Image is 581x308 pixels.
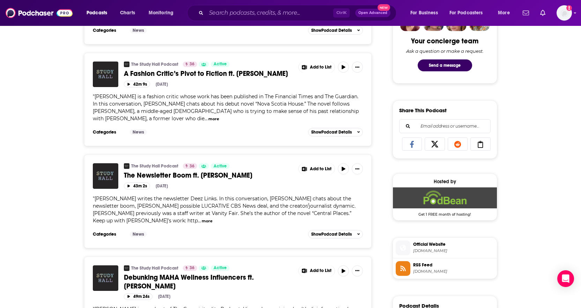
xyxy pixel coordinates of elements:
[87,8,107,18] span: Podcasts
[93,231,124,237] h3: Categories
[413,241,494,248] span: Official Website
[144,7,183,19] button: open menu
[211,62,230,67] a: Active
[206,7,333,19] input: Search podcasts, credits, & more...
[130,231,147,237] a: News
[399,119,491,133] div: Search followers
[425,137,445,151] a: Share on X/Twitter
[352,265,363,277] button: Show More Button
[299,265,335,277] button: Show More Button
[93,129,124,135] h3: Categories
[418,59,472,71] button: Send a message
[445,7,493,19] button: open menu
[410,8,438,18] span: For Business
[399,107,447,114] h3: Share This Podcast
[124,69,293,78] a: A Fashion Critic’s Pivot to Fiction ft. [PERSON_NAME]
[211,163,230,169] a: Active
[120,8,135,18] span: Charts
[158,294,170,299] div: [DATE]
[308,230,363,238] button: ShowPodcast Details
[208,116,219,122] button: more
[189,265,194,272] span: 36
[124,171,293,180] a: The Newsletter Boom ft. [PERSON_NAME]
[557,5,572,21] button: Show profile menu
[352,62,363,73] button: Show More Button
[393,208,497,217] span: Get 1 FREE month of hosting!
[93,163,118,189] img: The Newsletter Boom ft. Delia Cai
[214,265,227,272] span: Active
[311,130,352,135] span: Show Podcast Details
[6,6,73,20] img: Podchaser - Follow, Share and Rate Podcasts
[124,171,252,180] span: The Newsletter Boom ft. [PERSON_NAME]
[131,163,178,169] a: The Study Hall Podcast
[355,9,390,17] button: Open AdvancedNew
[413,262,494,268] span: RSS Feed
[333,8,350,17] span: Ctrl K
[124,81,150,87] button: 42m 9s
[470,137,491,151] a: Copy Link
[311,232,352,237] span: Show Podcast Details
[124,62,129,67] img: The Study Hall Podcast
[310,166,332,172] span: Add to List
[413,248,494,253] span: thestudyhallpodcast.podbean.com
[131,265,178,271] a: The Study Hall Podcast
[378,4,390,11] span: New
[202,218,213,224] button: more
[352,163,363,174] button: Show More Button
[93,265,118,291] img: Debunking MAHA Wellness Influencers ft. Derek Beres
[124,265,129,271] img: The Study Hall Podcast
[557,5,572,21] span: Logged in as AtriaBooks
[183,265,197,271] a: 36
[310,268,332,273] span: Add to List
[82,7,116,19] button: open menu
[124,163,129,169] img: The Study Hall Podcast
[93,93,359,122] span: "
[214,163,227,170] span: Active
[393,187,497,216] a: Podbean Deal: Get 1 FREE month of hosting!
[405,120,485,133] input: Email address or username...
[396,241,494,255] a: Official Website[DOMAIN_NAME]
[411,37,478,45] div: Your concierge team
[308,128,363,136] button: ShowPodcast Details
[124,69,288,78] span: A Fashion Critic’s Pivot to Fiction ft. [PERSON_NAME]
[393,179,497,185] div: Hosted by
[124,273,254,291] span: Debunking MAHA Wellness Influencers ft. [PERSON_NAME]
[93,195,356,224] span: "
[448,137,468,151] a: Share on Reddit
[405,7,447,19] button: open menu
[198,217,201,224] span: ...
[156,184,168,188] div: [DATE]
[124,182,150,189] button: 43m 2s
[396,261,494,276] a: RSS Feed[DOMAIN_NAME]
[93,28,124,33] h3: Categories
[557,5,572,21] img: User Profile
[156,82,168,87] div: [DATE]
[93,62,118,87] img: A Fashion Critic’s Pivot to Fiction ft. Charlie Porter
[130,129,147,135] a: News
[299,62,335,73] button: Show More Button
[566,5,572,11] svg: Add a profile image
[124,293,152,300] button: 49m 24s
[211,265,230,271] a: Active
[393,187,497,208] img: Podbean Deal: Get 1 FREE month of hosting!
[130,28,147,33] a: News
[358,11,387,15] span: Open Advanced
[124,273,293,291] a: Debunking MAHA Wellness Influencers ft. [PERSON_NAME]
[189,61,194,68] span: 36
[557,270,574,287] div: Open Intercom Messenger
[131,62,178,67] a: The Study Hall Podcast
[311,28,352,33] span: Show Podcast Details
[520,7,532,19] a: Show notifications dropdown
[93,93,359,122] span: [PERSON_NAME] is a fashion critic whose work has been published in The Financial Times and The Gu...
[498,8,510,18] span: More
[449,8,483,18] span: For Podcasters
[204,115,208,122] span: ...
[406,48,484,54] div: Ask a question or make a request.
[537,7,548,19] a: Show notifications dropdown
